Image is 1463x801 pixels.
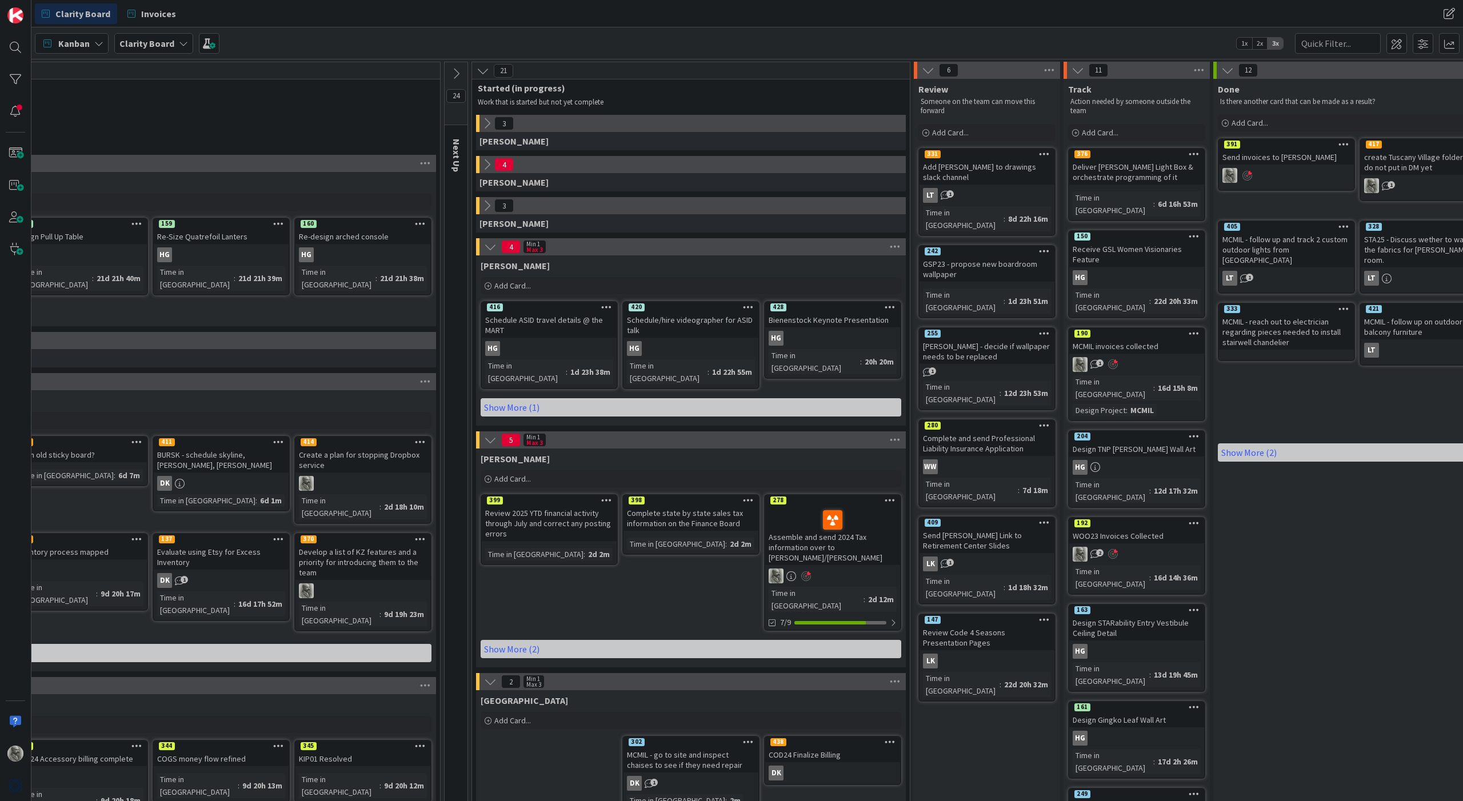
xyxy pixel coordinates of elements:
div: 370 [295,534,430,544]
div: HG [485,341,500,356]
div: HG [157,247,172,262]
div: 21d 21h 40m [94,272,143,285]
span: 2 [1096,549,1104,556]
span: 1 [181,576,188,583]
span: Kanban [58,37,90,50]
div: HG [627,341,642,356]
img: PA [299,476,314,491]
span: Clarity Board [55,7,110,21]
div: 159Re-Size Quatrefoil Lanters [154,219,289,244]
div: Design Pull Up Table [12,229,147,244]
div: 204 [1074,432,1090,440]
div: 1d 23h 51m [1005,295,1051,307]
div: 420Schedule/hire videographer for ASID talk [623,302,758,338]
div: 2d 2m [585,548,613,560]
div: Evaluate using Etsy for Excess Inventory [154,544,289,570]
div: 16d 14h 36m [1151,571,1201,584]
a: 242GSP23 - propose new boardroom wallpaperTime in [GEOGRAPHIC_DATA]:1d 23h 51m [918,245,1056,318]
span: : [1126,404,1128,416]
span: Add Card... [494,474,531,484]
span: 1 [946,559,954,566]
span: : [864,593,865,606]
img: PA [769,568,784,583]
span: : [379,608,381,620]
a: 159Re-Size Quatrefoil LantersHGTime in [GEOGRAPHIC_DATA]:21d 21h 39m [153,218,290,295]
div: 163Design STARability Entry Vestibule Ceiling Detail [1069,605,1204,640]
a: 376Deliver [PERSON_NAME] Light Box & orchestrate programming of itTime in [GEOGRAPHIC_DATA]:6d 16... [1068,148,1205,221]
div: 428Bienenstock Keynote Presentation [765,302,900,327]
div: DK [154,476,289,491]
div: 333 [1219,304,1354,314]
div: [PERSON_NAME] - decide if wallpaper needs to be replaced [920,339,1054,364]
div: 405 [1219,222,1354,232]
div: 1d 22h 55m [709,366,755,378]
div: LK [920,556,1054,571]
div: 391 [1219,139,1354,150]
div: 398Complete state by state sales tax information on the Finance Board [623,495,758,531]
div: 411 [154,437,289,447]
div: 157 [12,219,147,229]
div: HG [623,341,758,356]
div: HG [295,247,430,262]
div: 414 [295,437,430,447]
div: 137 [159,535,175,543]
a: 420Schedule/hire videographer for ASID talkHGTime in [GEOGRAPHIC_DATA]:1d 22h 55m [622,301,760,389]
div: 159 [159,220,175,228]
div: PA [1069,547,1204,562]
span: : [234,272,235,285]
div: Receive GSL Women Visionaries Feature [1069,242,1204,267]
div: 409 [920,518,1054,528]
div: MCMIL - follow up and track 2 custom outdoor lights from [GEOGRAPHIC_DATA] [1219,232,1354,267]
div: 242 [920,246,1054,257]
div: 190MCMIL invoices collected [1069,329,1204,354]
span: : [255,494,257,507]
div: 137 [154,534,289,544]
div: 242 [925,247,941,255]
span: : [1018,484,1020,496]
div: 414 [301,438,317,446]
a: 414Create a plan for stopping Dropbox servicePATime in [GEOGRAPHIC_DATA]:2d 18h 10m [294,436,431,524]
span: Add Card... [932,127,969,138]
a: 204Design TNP [PERSON_NAME] Wall ArtHGTime in [GEOGRAPHIC_DATA]:12d 17h 32m [1068,430,1205,508]
div: Time in [GEOGRAPHIC_DATA] [627,538,725,550]
div: HG [769,331,784,346]
a: 190MCMIL invoices collectedPATime in [GEOGRAPHIC_DATA]:16d 15h 8mDesign Project:MCMIL [1068,327,1205,421]
span: : [92,272,94,285]
div: GSP23 - propose new boardroom wallpaper [920,257,1054,282]
div: 333MCMIL - reach out to electrician regarding pieces needed to install stairwell chandelier [1219,304,1354,350]
a: 411BURSK - schedule skyline, [PERSON_NAME], [PERSON_NAME]DKTime in [GEOGRAPHIC_DATA]:6d 1m [153,436,290,511]
div: 376 [1069,149,1204,159]
div: Schedule/hire videographer for ASID talk [623,313,758,338]
div: 190 [1069,329,1204,339]
span: : [566,366,567,378]
a: 370Develop a list of KZ features and a priority for introducing them to the teamPATime in [GEOGRA... [294,533,431,631]
div: 420 [623,302,758,313]
a: 391Send invoices to [PERSON_NAME]PA [1218,138,1355,191]
b: Clarity Board [119,38,174,49]
div: 398 [623,495,758,506]
div: 20h 20m [862,355,897,368]
div: Assemble and send 2024 Tax information over to [PERSON_NAME]/[PERSON_NAME] [765,506,900,565]
div: 157Design Pull Up Table [12,219,147,244]
div: Time in [GEOGRAPHIC_DATA] [299,494,379,519]
div: Time in [GEOGRAPHIC_DATA] [1073,191,1153,217]
span: : [1149,571,1151,584]
div: Develop a list of KZ features and a priority for introducing them to the team [295,544,430,580]
div: Complete and send Professional Liability Insurance Application [920,431,1054,456]
div: HG [1069,270,1204,285]
div: Deliver [PERSON_NAME] Light Box & orchestrate programming of it [1069,159,1204,185]
div: 192WOO23 Invoices Collected [1069,518,1204,543]
div: Re-Size Quatrefoil Lanters [154,229,289,244]
a: 409Send [PERSON_NAME] Link to Retirement Center SlidesLKTime in [GEOGRAPHIC_DATA]:1d 18h 32m [918,516,1056,604]
div: 421 [1366,305,1382,313]
div: 278Assemble and send 2024 Tax information over to [PERSON_NAME]/[PERSON_NAME] [765,495,900,565]
div: 399 [487,496,503,504]
span: Invoices [141,7,176,21]
span: Add Card... [494,281,531,291]
div: 12d 23h 53m [1001,387,1051,399]
div: DK [154,573,289,588]
a: 137Evaluate using Etsy for Excess InventoryDKTime in [GEOGRAPHIC_DATA]:16d 17h 52m [153,533,290,621]
div: 428 [765,302,900,313]
div: 1d 18h 32m [1005,581,1051,594]
div: 160 [295,219,430,229]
